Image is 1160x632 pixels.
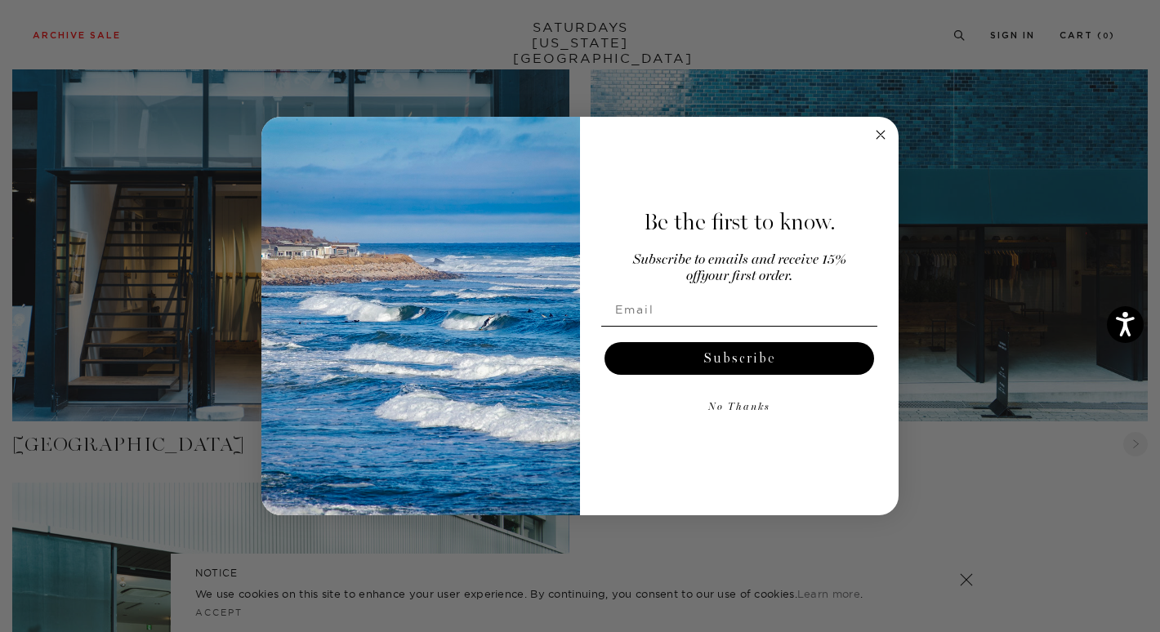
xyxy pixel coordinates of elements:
[261,117,580,515] img: 125c788d-000d-4f3e-b05a-1b92b2a23ec9.jpeg
[644,208,836,236] span: Be the first to know.
[871,125,890,145] button: Close dialog
[601,293,877,326] input: Email
[686,269,701,283] span: off
[701,269,792,283] span: your first order.
[601,391,877,424] button: No Thanks
[605,342,874,375] button: Subscribe
[633,253,846,267] span: Subscribe to emails and receive 15%
[601,326,877,327] img: underline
